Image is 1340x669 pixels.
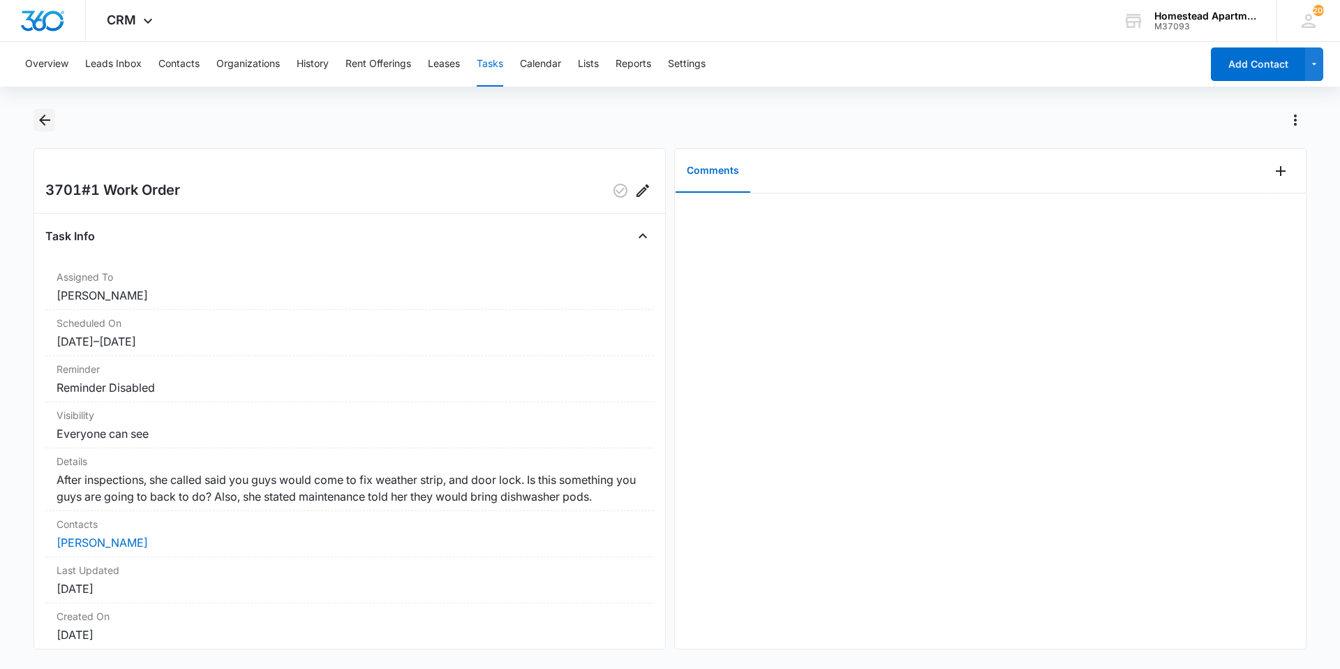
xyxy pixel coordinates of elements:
a: [PERSON_NAME] [57,536,148,550]
div: Created On[DATE] [45,603,654,649]
div: account id [1154,22,1256,31]
button: Settings [668,42,706,87]
dd: Reminder Disabled [57,379,643,396]
button: Add Contact [1211,47,1305,81]
dt: Scheduled On [57,316,643,330]
button: Organizations [216,42,280,87]
dd: After inspections, she called said you guys would come to fix weather strip, and door lock. Is th... [57,471,643,505]
button: Rent Offerings [345,42,411,87]
button: Actions [1284,109,1306,131]
dt: Created On [57,609,643,624]
dt: Last Updated [57,563,643,578]
button: Tasks [477,42,503,87]
button: Edit [632,179,654,202]
button: Calendar [520,42,561,87]
div: account name [1154,10,1256,22]
div: DetailsAfter inspections, she called said you guys would come to fix weather strip, and door lock... [45,448,654,511]
span: CRM [107,13,136,27]
dd: [PERSON_NAME] [57,287,643,304]
span: 205 [1313,5,1324,16]
h4: Task Info [45,228,95,244]
dd: [DATE] – [DATE] [57,333,643,350]
button: Comments [676,149,750,193]
div: VisibilityEveryone can see [45,402,654,448]
dd: [DATE] [57,626,643,643]
button: Leads Inbox [85,42,142,87]
dd: Everyone can see [57,425,643,442]
dt: Details [57,454,643,469]
button: Close [632,225,654,247]
div: Last Updated[DATE] [45,557,654,603]
div: ReminderReminder Disabled [45,356,654,402]
dt: Visibility [57,408,643,422]
button: Lists [578,42,599,87]
div: Assigned To[PERSON_NAME] [45,264,654,310]
button: Leases [428,42,460,87]
button: Overview [25,42,68,87]
div: Scheduled On[DATE]–[DATE] [45,310,654,356]
div: notifications count [1313,5,1324,16]
dt: Contacts [57,517,643,531]
button: Contacts [158,42,200,87]
button: History [297,42,329,87]
dt: Assigned To [57,270,643,284]
h2: 3701#1 Work Order [45,179,180,202]
button: Add Comment [1270,160,1292,182]
button: Reports [616,42,651,87]
button: Back [33,109,55,131]
dt: Reminder [57,362,643,376]
div: Contacts[PERSON_NAME] [45,511,654,557]
dd: [DATE] [57,580,643,597]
